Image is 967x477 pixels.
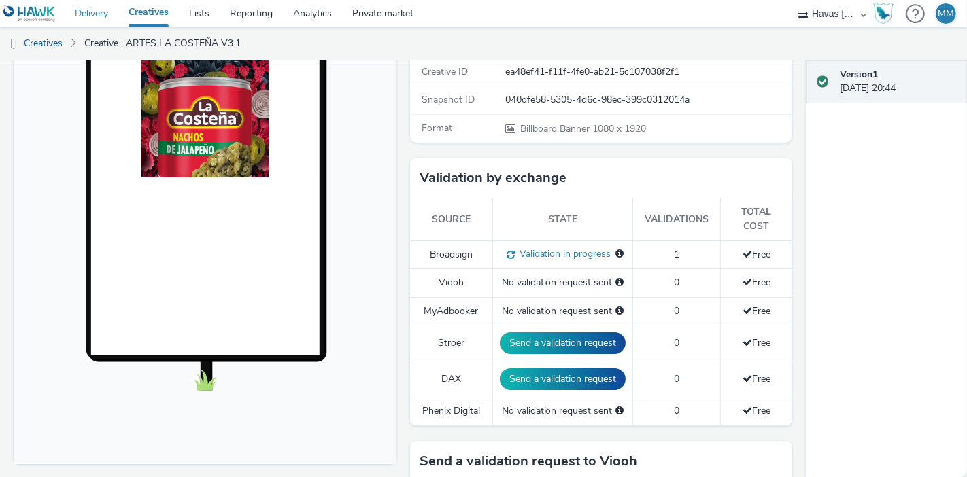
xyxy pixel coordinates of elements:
a: Hawk Academy [873,3,899,24]
td: Phenix Digital [410,397,493,425]
span: Format [422,122,453,135]
td: DAX [410,361,493,397]
span: 1 [674,248,679,261]
span: Free [743,304,770,317]
span: 0 [674,404,679,417]
img: Hawk Academy [873,3,894,24]
td: Broadsign [410,241,493,269]
a: Creative : ARTES LA COSTEÑA V3.1 [78,27,248,60]
div: No validation request sent [500,276,626,289]
img: Advertisement preview [127,42,255,270]
span: Free [743,336,770,349]
div: ea48ef41-f11f-4fe0-ab21-5c107038f2f1 [505,65,791,79]
span: Snapshot ID [422,93,475,106]
span: Creative ID [422,65,469,78]
button: Send a validation request [500,368,626,390]
th: Source [410,198,493,240]
img: undefined Logo [3,5,56,22]
h3: Validation by exchange [420,168,567,188]
div: Please select a deal below and click on Send to send a validation request to Viooh. [616,276,624,289]
td: Stroer [410,325,493,361]
div: No validation request sent [500,404,626,418]
span: Free [743,248,770,261]
span: Validation in progress [515,247,611,260]
span: 0 [674,276,679,289]
div: [DATE] 20:44 [840,68,956,96]
span: Free [743,404,770,417]
th: Total cost [720,198,792,240]
span: Free [743,276,770,289]
div: Please select a deal below and click on Send to send a validation request to Phenix Digital. [616,404,624,418]
h3: Send a validation request to Viooh [420,451,638,472]
span: Free [743,372,770,385]
span: 1080 x 1920 [519,122,646,135]
div: MM [938,3,954,24]
span: 0 [674,372,679,385]
strong: Version 1 [840,68,878,81]
span: Billboard Banner [520,122,592,135]
div: No validation request sent [500,304,626,318]
span: 0 [674,304,679,317]
div: 040dfe58-5305-4d6c-98ec-399c0312014a [505,93,791,107]
th: Validations [633,198,721,240]
button: Send a validation request [500,332,626,354]
span: 0 [674,336,679,349]
th: State [493,198,633,240]
img: dooh [7,37,20,51]
td: Viooh [410,269,493,297]
td: MyAdbooker [410,297,493,325]
div: Please select a deal below and click on Send to send a validation request to MyAdbooker. [616,304,624,318]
